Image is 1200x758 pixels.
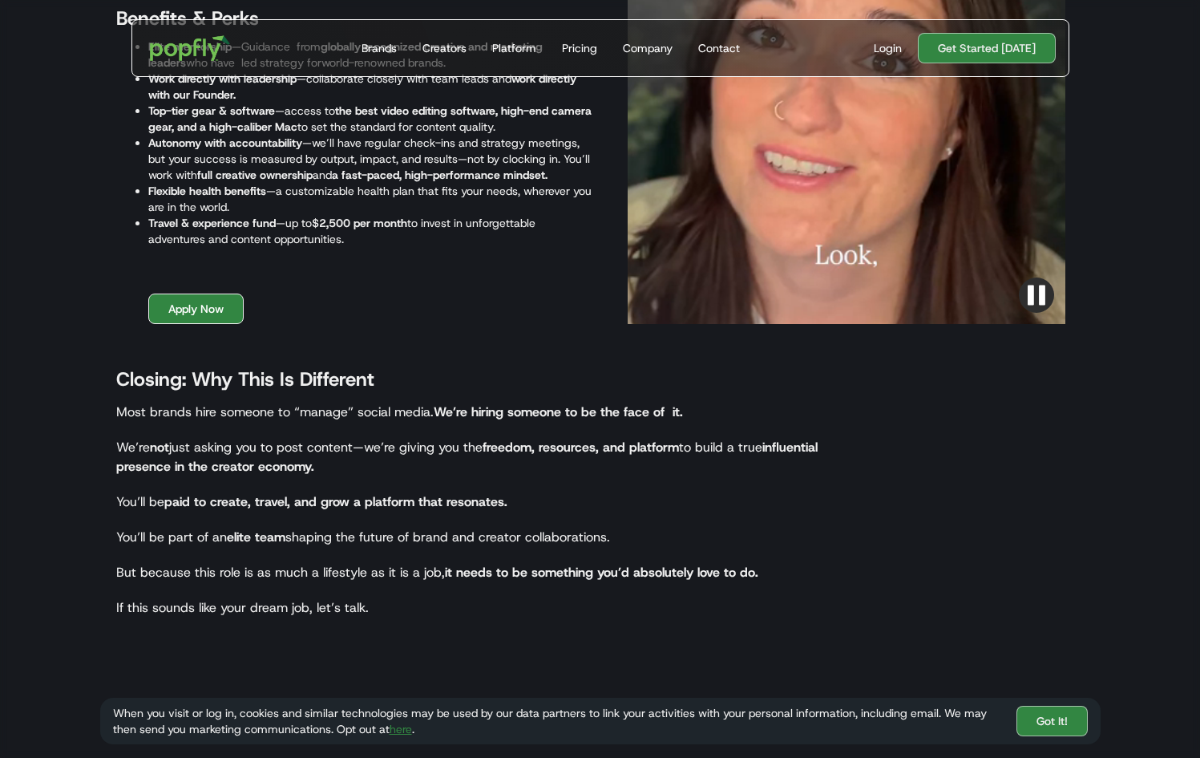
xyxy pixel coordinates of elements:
[918,33,1056,63] a: Get Started [DATE]
[227,529,285,545] strong: elite team
[422,40,467,56] div: Creators
[492,40,536,56] div: Platform
[148,103,275,118] strong: Top-tier gear & software
[116,563,870,582] p: But because this role is as much a lifestyle as it is a job,
[148,183,592,215] li: —a customizable health plan that fits your needs, wherever you are in the world.
[116,6,259,31] strong: Benefits & Perks
[148,71,297,86] strong: Work directly with leadership
[623,40,673,56] div: Company
[113,705,1004,737] div: When you visit or log in, cookies and similar technologies may be used by our data partners to li...
[390,722,412,736] a: here
[416,20,473,76] a: Creators
[116,403,870,422] p: Most brands hire someone to “manage” social media.
[116,528,870,547] p: You’ll be part of an shaping the future of brand and creator collaborations.
[355,20,403,76] a: Brands
[556,20,604,76] a: Pricing
[148,294,244,324] a: Apply Now
[116,438,870,476] p: We’re just asking you to post content—we’re giving you the to build a true
[116,492,870,512] p: You’ll be
[692,20,746,76] a: Contact
[150,439,169,456] strong: not
[483,439,679,456] strong: freedom, resources, and platform
[434,403,683,420] strong: We’re hiring someone to be the face of it.
[148,103,592,134] strong: the best video editing software, high-end camera gear, and a high-caliber Mac
[312,216,407,230] strong: $2,500 per month
[148,71,592,103] li: —collaborate closely with team leads and
[197,168,313,182] strong: full creative ownership
[1019,278,1054,313] img: Pause video
[445,564,758,581] strong: it needs to be something you’d absolutely love to do.
[148,136,302,150] strong: Autonomy with accountability
[139,24,242,72] a: home
[362,40,397,56] div: Brands
[148,215,592,247] li: —up to to invest in unforgettable adventures and content opportunities.
[616,20,679,76] a: Company
[164,493,507,510] strong: paid to create, travel, and grow a platform that resonates.
[148,135,592,183] li: —we’ll have regular check-ins and strategy meetings, but your success is measured by output, impa...
[332,168,547,182] strong: a fast-paced, high-performance mindset.
[148,103,592,135] li: —access to to set the standard for content quality.
[148,184,266,198] strong: Flexible health benefits
[148,216,276,230] strong: Travel & experience fund
[1016,706,1088,736] a: Got It!
[116,367,374,392] strong: Closing: Why This Is Different
[562,40,597,56] div: Pricing
[874,40,902,56] div: Login
[116,598,870,618] p: If this sounds like your dream job, let’s talk.
[486,20,543,76] a: Platform
[698,40,740,56] div: Contact
[867,40,908,56] a: Login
